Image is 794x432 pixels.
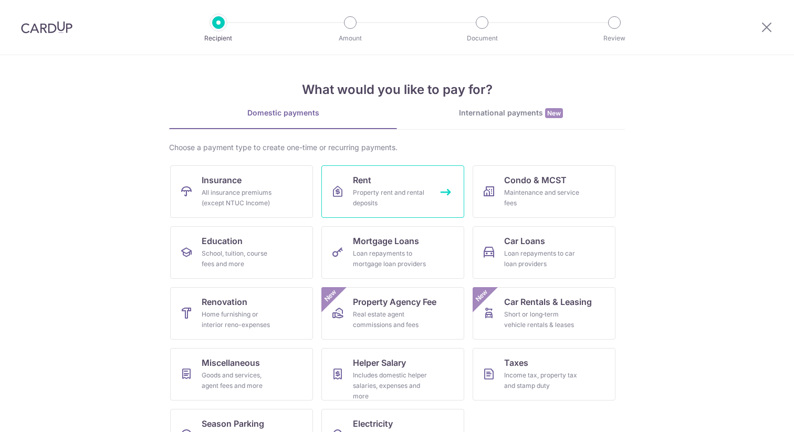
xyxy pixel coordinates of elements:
a: MiscellaneousGoods and services, agent fees and more [170,348,313,401]
span: Car Rentals & Leasing [504,296,592,308]
span: Mortgage Loans [353,235,419,247]
span: Taxes [504,356,528,369]
a: TaxesIncome tax, property tax and stamp duty [473,348,615,401]
span: Rent [353,174,371,186]
span: Renovation [202,296,247,308]
span: Car Loans [504,235,545,247]
div: School, tuition, course fees and more [202,248,277,269]
div: Maintenance and service fees [504,187,580,208]
div: Property rent and rental deposits [353,187,429,208]
a: Car Rentals & LeasingShort or long‑term vehicle rentals & leasesNew [473,287,615,340]
span: Season Parking [202,417,264,430]
div: Loan repayments to mortgage loan providers [353,248,429,269]
span: Education [202,235,243,247]
span: Property Agency Fee [353,296,436,308]
a: Helper SalaryIncludes domestic helper salaries, expenses and more [321,348,464,401]
span: New [473,287,490,304]
p: Review [576,33,653,44]
p: Amount [311,33,389,44]
span: Helper Salary [353,356,406,369]
div: All insurance premiums (except NTUC Income) [202,187,277,208]
div: Loan repayments to car loan providers [504,248,580,269]
a: Condo & MCSTMaintenance and service fees [473,165,615,218]
a: RenovationHome furnishing or interior reno-expenses [170,287,313,340]
span: Miscellaneous [202,356,260,369]
span: Insurance [202,174,242,186]
div: Goods and services, agent fees and more [202,370,277,391]
span: Electricity [353,417,393,430]
a: Car LoansLoan repayments to car loan providers [473,226,615,279]
span: New [322,287,339,304]
p: Recipient [180,33,257,44]
p: Document [443,33,521,44]
div: Income tax, property tax and stamp duty [504,370,580,391]
a: Mortgage LoansLoan repayments to mortgage loan providers [321,226,464,279]
div: Includes domestic helper salaries, expenses and more [353,370,429,402]
div: Choose a payment type to create one-time or recurring payments. [169,142,625,153]
a: InsuranceAll insurance premiums (except NTUC Income) [170,165,313,218]
a: RentProperty rent and rental deposits [321,165,464,218]
span: New [545,108,563,118]
div: Domestic payments [169,108,397,118]
div: Real estate agent commissions and fees [353,309,429,330]
div: Home furnishing or interior reno-expenses [202,309,277,330]
a: EducationSchool, tuition, course fees and more [170,226,313,279]
div: International payments [397,108,625,119]
div: Short or long‑term vehicle rentals & leases [504,309,580,330]
a: Property Agency FeeReal estate agent commissions and feesNew [321,287,464,340]
span: Condo & MCST [504,174,567,186]
img: CardUp [21,21,72,34]
h4: What would you like to pay for? [169,80,625,99]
